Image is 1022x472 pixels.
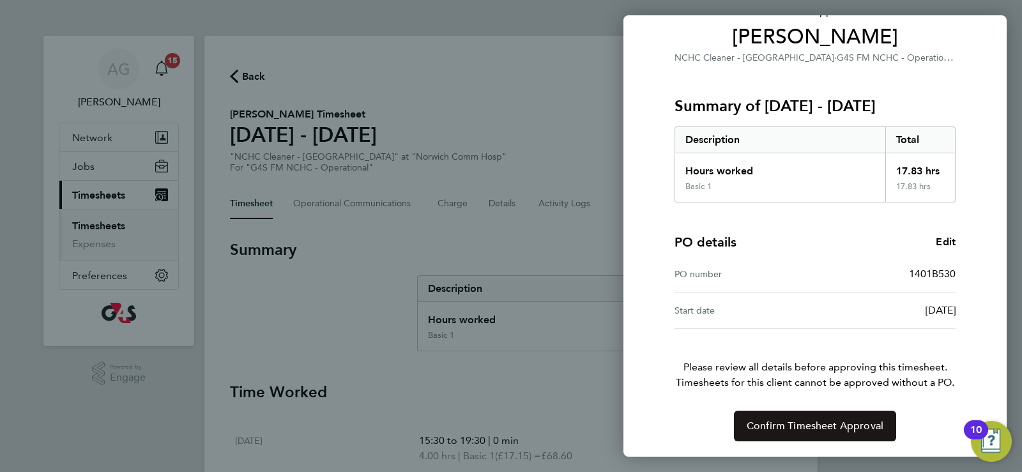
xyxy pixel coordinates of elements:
[747,420,883,432] span: Confirm Timesheet Approval
[675,153,885,181] div: Hours worked
[659,375,971,390] span: Timesheets for this client cannot be approved without a PO.
[909,268,956,280] span: 1401B530
[837,51,955,63] span: G4S FM NCHC - Operational
[834,52,837,63] span: ·
[970,430,982,446] div: 10
[936,236,956,248] span: Edit
[675,126,956,202] div: Summary of 22 - 28 Sep 2025
[885,153,956,181] div: 17.83 hrs
[885,181,956,202] div: 17.83 hrs
[675,303,815,318] div: Start date
[675,233,736,251] h4: PO details
[659,329,971,390] p: Please review all details before approving this timesheet.
[936,234,956,250] a: Edit
[675,24,956,50] span: [PERSON_NAME]
[885,127,956,153] div: Total
[971,421,1012,462] button: Open Resource Center, 10 new notifications
[675,52,834,63] span: NCHC Cleaner - [GEOGRAPHIC_DATA]
[815,303,956,318] div: [DATE]
[675,266,815,282] div: PO number
[675,96,956,116] h3: Summary of [DATE] - [DATE]
[685,181,712,192] div: Basic 1
[675,127,885,153] div: Description
[955,52,957,63] span: ·
[734,411,896,441] button: Confirm Timesheet Approval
